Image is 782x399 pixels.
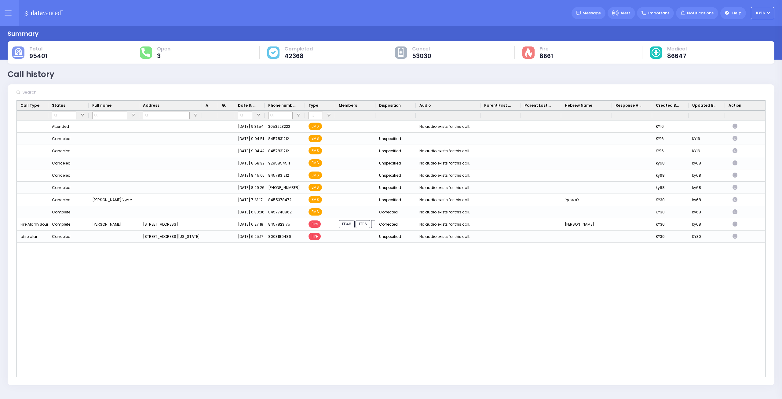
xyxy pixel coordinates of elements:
[751,7,774,19] button: KY16
[525,48,532,57] img: fire-cause.svg
[52,184,71,192] div: Canceled
[234,218,265,231] div: [DATE] 6:27:18 AM
[52,196,71,204] div: Canceled
[8,68,54,80] div: Call history
[583,10,601,16] span: Message
[412,46,431,52] span: Cancel
[131,113,136,118] button: Open Filter Menu
[327,113,331,118] button: Open Filter Menu
[80,113,85,118] button: Open Filter Menu
[234,157,265,169] div: [DATE] 8:58:32 AM
[20,103,39,108] span: Call Type
[652,182,689,194] div: ky68
[222,103,226,108] span: Gender
[689,206,725,218] div: ky68
[268,103,296,108] span: Phone number
[565,103,592,108] span: Hebrew Name
[234,133,265,145] div: [DATE] 9:04:51 AM
[256,113,261,118] button: Open Filter Menu
[419,196,470,204] div: No audio exists for this call.
[52,147,71,155] div: Canceled
[419,123,470,131] div: No audio exists for this call.
[206,103,210,108] span: Age
[17,120,765,133] div: Press SPACE to select this row.
[561,194,612,206] div: לוי אפעל
[52,103,65,108] span: Status
[296,113,301,118] button: Open Filter Menu
[656,103,680,108] span: Created By Dispatcher
[234,169,265,182] div: [DATE] 8:45:07 AM
[524,103,553,108] span: Parent Last Name
[238,112,252,119] input: Date & Time Filter Input
[561,218,612,231] div: [PERSON_NAME]
[17,231,48,243] div: afire alar
[652,194,689,206] div: KY30
[419,233,470,241] div: No audio exists for this call.
[419,159,470,167] div: No audio exists for this call.
[375,206,416,218] div: Corrected
[687,10,714,16] span: Notifications
[309,208,322,216] span: EMS
[284,53,313,59] span: 42368
[193,113,198,118] button: Open Filter Menu
[419,184,470,192] div: No audio exists for this call.
[309,220,321,228] span: Fire
[52,123,69,131] div: Attended
[234,194,265,206] div: [DATE] 7:23:17 AM
[375,145,416,157] div: Unspecified
[17,133,765,145] div: Press SPACE to select this row.
[268,173,289,178] span: 8457831212
[412,53,431,59] span: 53030
[375,218,416,231] div: Corrected
[234,120,265,133] div: [DATE] 9:31:54 AM
[17,218,48,231] div: Fire Alarm Sounding
[17,157,765,169] div: Press SPACE to select this row.
[141,48,150,57] img: total-response.svg
[379,103,401,108] span: Disposition
[419,103,431,108] span: Audio
[667,46,687,52] span: Medical
[268,136,289,141] span: 8457831212
[268,161,290,166] span: 9295854511
[17,231,765,243] div: Press SPACE to select this row.
[139,231,202,243] div: [STREET_ADDRESS][US_STATE]
[157,46,170,52] span: Open
[52,159,71,167] div: Canceled
[234,206,265,218] div: [DATE] 6:30:36 AM
[648,10,669,16] span: Important
[234,182,265,194] div: [DATE] 8:29:26 AM
[13,48,24,57] img: total-cause.svg
[729,103,741,108] span: Action
[539,53,553,59] span: 8661
[375,194,416,206] div: Unspecified
[269,48,278,57] img: cause-cover.svg
[689,157,725,169] div: ky68
[309,135,322,142] span: EMS
[17,218,765,231] div: Press SPACE to select this row.
[234,145,265,157] div: [DATE] 9:04:42 AM
[576,11,581,15] img: message.svg
[309,184,322,191] span: EMS
[143,112,190,119] input: Address Filter Input
[89,194,139,206] div: [PERSON_NAME] אפעל
[339,220,355,228] span: FD46
[20,87,112,98] input: Search
[268,112,293,119] input: Phone number Filter Input
[375,133,416,145] div: Unspecified
[689,169,725,182] div: ky68
[284,46,313,52] span: Completed
[756,10,765,16] span: KY16
[52,233,71,241] div: Canceled
[419,172,470,179] div: No audio exists for this call.
[375,231,416,243] div: Unspecified
[309,172,322,179] span: EMS
[375,182,416,194] div: Unspecified
[309,196,322,203] span: EMS
[17,145,765,157] div: Press SPACE to select this row.
[309,112,323,119] input: Type Filter Input
[419,220,470,228] div: No audio exists for this call.
[52,220,70,228] div: Complete
[29,53,48,59] span: 95401
[689,145,725,157] div: KY16
[692,103,716,108] span: Updated By Dispatcher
